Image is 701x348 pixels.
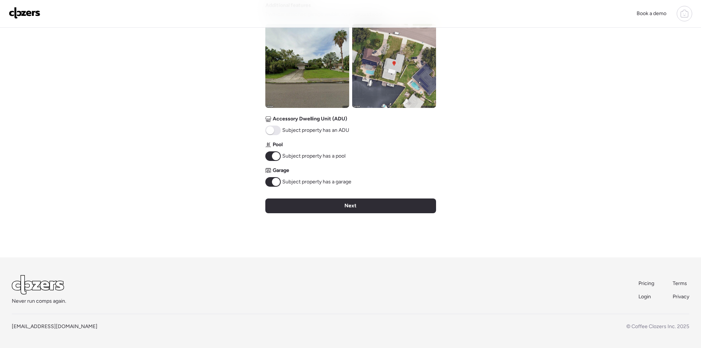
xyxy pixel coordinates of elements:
span: Subject property has a pool [282,152,346,160]
span: Garage [273,167,289,174]
span: Book a demo [637,10,666,17]
a: Pricing [638,280,655,287]
a: Login [638,293,655,300]
a: Privacy [673,293,689,300]
span: Subject property has an ADU [282,127,349,134]
a: Terms [673,280,689,287]
span: Never run comps again. [12,298,66,305]
span: Terms [673,280,687,287]
span: © Coffee Clozers Inc. 2025 [626,323,689,330]
span: Pool [273,141,283,148]
img: Logo [9,7,40,19]
span: Login [638,293,651,300]
span: Accessory Dwelling Unit (ADU) [273,115,347,123]
span: Next [344,202,357,210]
img: Logo Light [12,275,64,295]
a: [EMAIL_ADDRESS][DOMAIN_NAME] [12,323,98,330]
span: Pricing [638,280,654,287]
span: Subject property has a garage [282,178,351,186]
